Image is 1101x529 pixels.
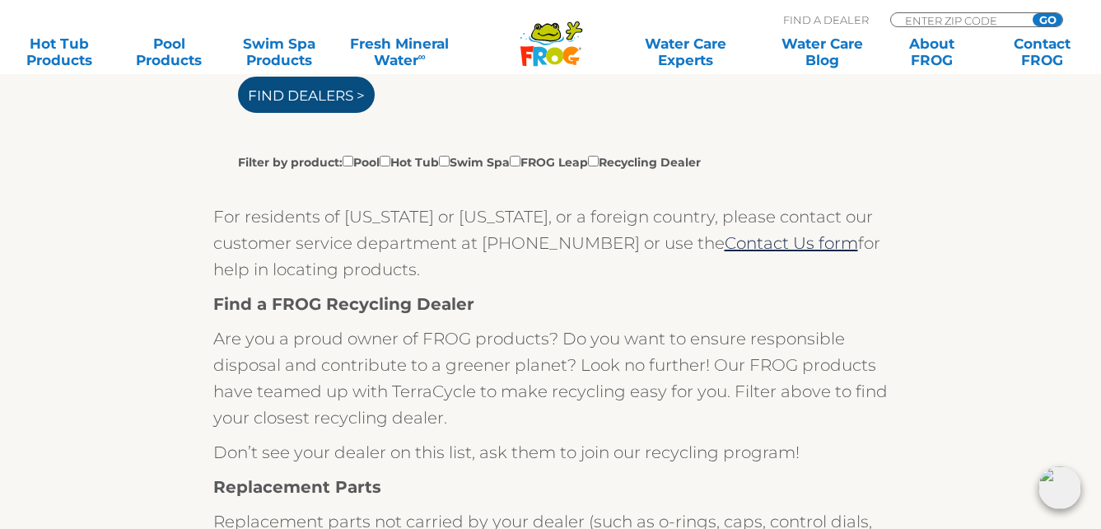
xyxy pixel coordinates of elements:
sup: ∞ [418,50,426,63]
input: Find Dealers > [238,77,375,113]
a: ContactFROG [999,35,1085,68]
input: Filter by product:PoolHot TubSwim SpaFROG LeapRecycling Dealer [380,156,390,166]
img: openIcon [1038,466,1081,509]
input: Filter by product:PoolHot TubSwim SpaFROG LeapRecycling Dealer [439,156,450,166]
input: Zip Code Form [903,13,1015,27]
a: Swim SpaProducts [236,35,322,68]
strong: Find a FROG Recycling Dealer [213,294,474,314]
input: Filter by product:PoolHot TubSwim SpaFROG LeapRecycling Dealer [510,156,520,166]
a: PoolProducts [126,35,212,68]
p: Find A Dealer [783,12,869,27]
strong: Replacement Parts [213,477,381,497]
a: Fresh MineralWater∞ [346,35,453,68]
input: Filter by product:PoolHot TubSwim SpaFROG LeapRecycling Dealer [343,156,353,166]
a: AboutFROG [889,35,975,68]
p: For residents of [US_STATE] or [US_STATE], or a foreign country, please contact our customer serv... [213,204,889,283]
a: Water CareBlog [779,35,865,68]
a: Hot TubProducts [16,35,102,68]
a: Contact Us form [725,233,858,253]
a: Water CareExperts [616,35,755,68]
label: Filter by product: Pool Hot Tub Swim Spa FROG Leap Recycling Dealer [238,152,701,171]
input: Filter by product:PoolHot TubSwim SpaFROG LeapRecycling Dealer [588,156,599,166]
input: GO [1033,13,1062,26]
p: Don’t see your dealer on this list, ask them to join our recycling program! [213,439,889,466]
p: Are you a proud owner of FROG products? Do you want to ensure responsible disposal and contribute... [213,325,889,431]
